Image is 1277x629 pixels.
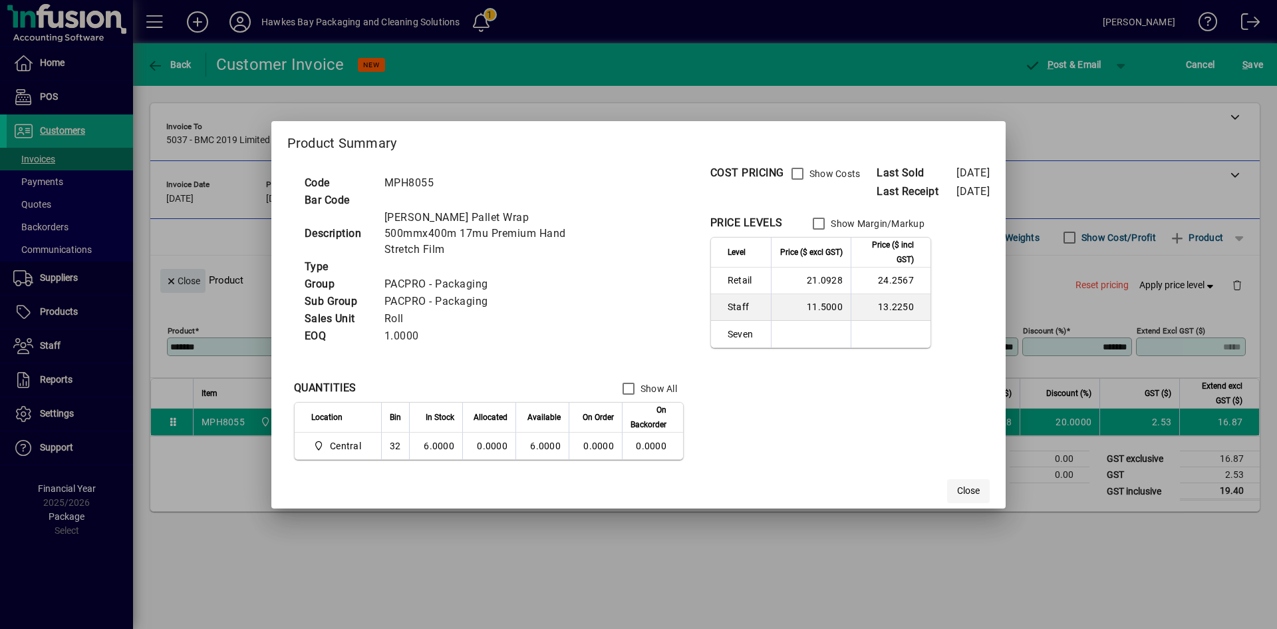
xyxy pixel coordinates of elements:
[631,403,666,432] span: On Backorder
[515,433,569,459] td: 6.0000
[378,310,620,327] td: Roll
[311,438,366,454] span: Central
[877,165,956,181] span: Last Sold
[390,410,401,425] span: Bin
[378,276,620,293] td: PACPRO - Packaging
[298,192,378,209] td: Bar Code
[957,484,980,498] span: Close
[851,268,930,294] td: 24.2567
[710,165,784,181] div: COST PRICING
[728,300,763,314] span: Staff
[311,410,343,425] span: Location
[298,174,378,192] td: Code
[294,380,356,396] div: QUANTITIES
[710,215,783,231] div: PRICE LEVELS
[298,293,378,310] td: Sub Group
[462,433,515,459] td: 0.0000
[298,209,378,258] td: Description
[859,238,914,267] span: Price ($ incl GST)
[271,121,1006,160] h2: Product Summary
[728,245,746,260] span: Level
[728,327,763,341] span: Seven
[298,258,378,276] td: Type
[828,217,924,230] label: Show Margin/Markup
[851,294,930,321] td: 13.2250
[771,294,851,321] td: 11.5000
[381,433,409,459] td: 32
[947,479,990,503] button: Close
[426,410,454,425] span: In Stock
[378,209,620,258] td: [PERSON_NAME] Pallet Wrap 500mmx400m 17mu Premium Hand Stretch Film
[298,327,378,345] td: EOQ
[474,410,507,425] span: Allocated
[583,441,614,451] span: 0.0000
[638,382,677,395] label: Show All
[771,268,851,294] td: 21.0928
[378,327,620,345] td: 1.0000
[622,433,683,459] td: 0.0000
[378,293,620,310] td: PACPRO - Packaging
[807,167,861,180] label: Show Costs
[728,274,763,287] span: Retail
[330,439,361,453] span: Central
[409,433,462,459] td: 6.0000
[298,310,378,327] td: Sales Unit
[298,276,378,293] td: Group
[956,166,990,179] span: [DATE]
[583,410,614,425] span: On Order
[378,174,620,192] td: MPH8055
[780,245,843,260] span: Price ($ excl GST)
[956,185,990,198] span: [DATE]
[877,184,956,200] span: Last Receipt
[527,410,561,425] span: Available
